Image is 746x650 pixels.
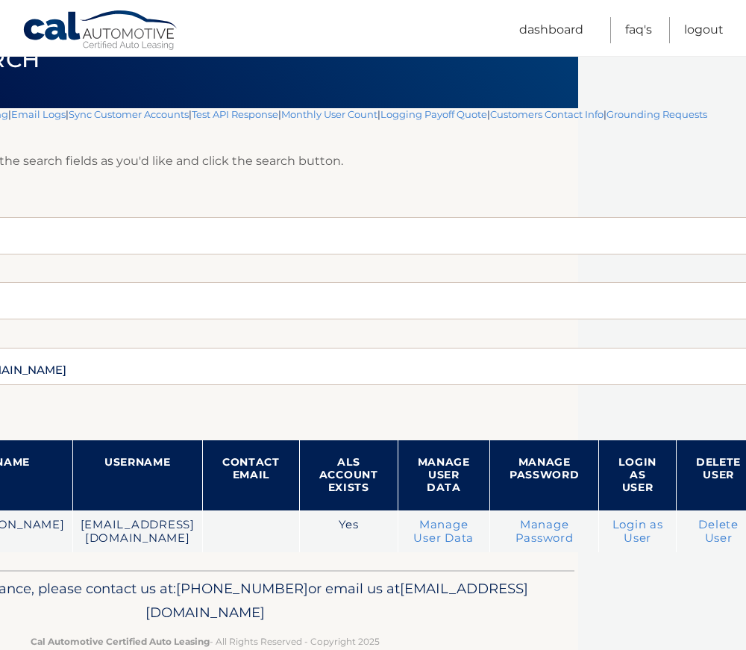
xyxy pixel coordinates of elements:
a: Email Logs [11,108,66,120]
a: Logging Payoff Quote [380,108,487,120]
a: Dashboard [519,17,583,43]
strong: Cal Automotive Certified Auto Leasing [31,636,210,647]
a: Manage User Data [413,518,474,545]
a: Monthly User Count [281,108,377,120]
a: Customers Contact Info [490,108,604,120]
span: [PHONE_NUMBER] [176,580,308,597]
a: Cal Automotive [22,10,179,53]
th: Contact Email [202,440,299,510]
td: [EMAIL_ADDRESS][DOMAIN_NAME] [72,510,202,553]
a: FAQ's [625,17,652,43]
a: Grounding Requests [606,108,707,120]
th: Login as User [599,440,677,510]
a: Sync Customer Accounts [69,108,189,120]
a: Test API Response [192,108,278,120]
span: [EMAIL_ADDRESS][DOMAIN_NAME] [145,580,528,621]
th: Manage User Data [398,440,489,510]
td: Yes [299,510,398,553]
th: Manage Password [489,440,599,510]
a: Logout [684,17,724,43]
th: ALS Account Exists [299,440,398,510]
a: Manage Password [515,518,574,545]
a: Login as User [612,518,663,545]
a: Delete User [698,518,739,545]
th: Username [72,440,202,510]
